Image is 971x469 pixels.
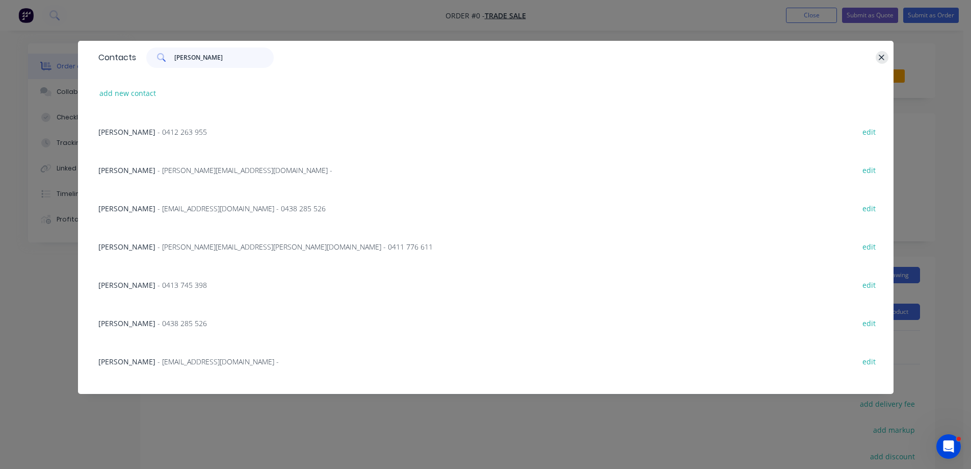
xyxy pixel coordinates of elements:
button: edit [857,316,881,330]
span: - [PERSON_NAME][EMAIL_ADDRESS][PERSON_NAME][DOMAIN_NAME] - 0411 776 611 [158,242,433,252]
button: edit [857,392,881,406]
span: [PERSON_NAME] [98,357,155,366]
span: [PERSON_NAME] [98,280,155,290]
span: - [EMAIL_ADDRESS][DOMAIN_NAME] - 0438 285 526 [158,204,326,213]
input: Search contacts... [174,47,274,68]
button: edit [857,354,881,368]
span: [PERSON_NAME] [98,165,155,175]
span: - 0413 745 398 [158,280,207,290]
button: edit [857,239,881,253]
button: add new contact [94,86,162,100]
button: edit [857,163,881,177]
div: Contacts [93,41,136,74]
span: [PERSON_NAME] [98,127,155,137]
span: - 0412 263 955 [158,127,207,137]
iframe: Intercom live chat [936,434,961,459]
span: [PERSON_NAME] [98,318,155,328]
button: edit [857,125,881,138]
span: - 0438 285 526 [158,318,207,328]
span: [PERSON_NAME] [98,204,155,213]
span: - [PERSON_NAME][EMAIL_ADDRESS][DOMAIN_NAME] - [158,165,332,175]
span: [PERSON_NAME] [98,242,155,252]
button: edit [857,201,881,215]
span: - [EMAIL_ADDRESS][DOMAIN_NAME] - [158,357,279,366]
button: edit [857,278,881,291]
